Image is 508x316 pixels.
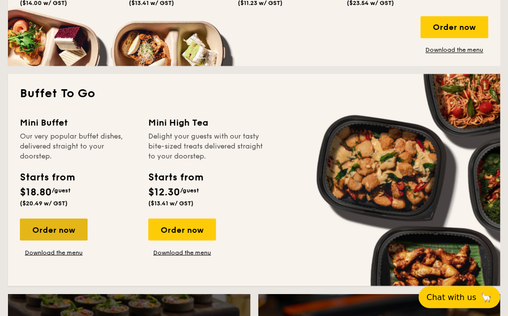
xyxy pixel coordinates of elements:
[480,292,492,303] span: 🦙
[148,199,194,206] span: ($13.41 w/ GST)
[52,186,71,193] span: /guest
[148,218,216,240] div: Order now
[148,132,265,161] div: Delight your guests with our tasty bite-sized treats delivered straight to your doorstep.
[180,186,199,193] span: /guest
[20,248,88,256] a: Download the menu
[20,186,52,198] span: $18.80
[426,293,476,302] span: Chat with us
[418,286,500,308] button: Chat with us🦙
[420,46,488,54] a: Download the menu
[148,116,265,130] div: Mini High Tea
[20,132,136,161] div: Our very popular buffet dishes, delivered straight to your doorstep.
[20,86,488,102] h2: Buffet To Go
[148,169,203,184] div: Starts from
[20,169,74,184] div: Starts from
[148,186,180,198] span: $12.30
[20,116,136,130] div: Mini Buffet
[420,16,488,38] div: Order now
[20,199,68,206] span: ($20.49 w/ GST)
[20,218,88,240] div: Order now
[148,248,216,256] a: Download the menu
